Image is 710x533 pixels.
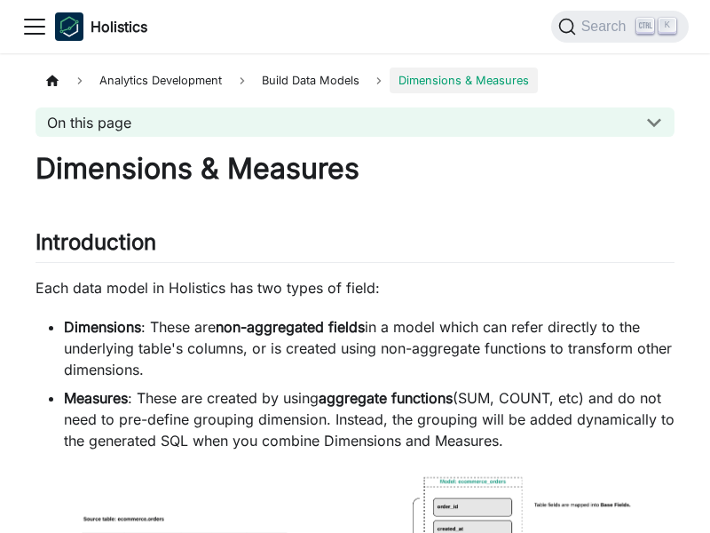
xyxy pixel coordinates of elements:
[390,68,538,93] span: Dimensions & Measures
[64,389,128,407] strong: Measures
[21,13,48,40] button: Toggle navigation bar
[253,68,368,93] span: Build Data Models
[35,229,674,263] h2: Introduction
[551,11,689,43] button: Search (Ctrl+K)
[216,318,365,336] strong: non-aggregated fields
[319,389,453,407] strong: aggregate functions
[576,19,637,35] span: Search
[64,318,141,336] strong: Dimensions
[35,68,674,93] nav: Breadcrumbs
[91,16,147,37] b: Holistics
[55,12,83,41] img: Holistics
[35,68,69,93] a: Home page
[91,68,231,93] span: Analytics Development
[55,12,147,41] a: HolisticsHolistics
[64,316,674,380] li: : These are in a model which can refer directly to the underlying table's columns, or is created ...
[35,277,674,298] p: Each data model in Holistics has two types of field:
[659,18,676,34] kbd: K
[35,151,674,187] h1: Dimensions & Measures
[35,107,674,137] button: On this page
[64,387,674,451] li: : These are created by using (SUM, COUNT, etc) and do not need to pre-define grouping dimension. ...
